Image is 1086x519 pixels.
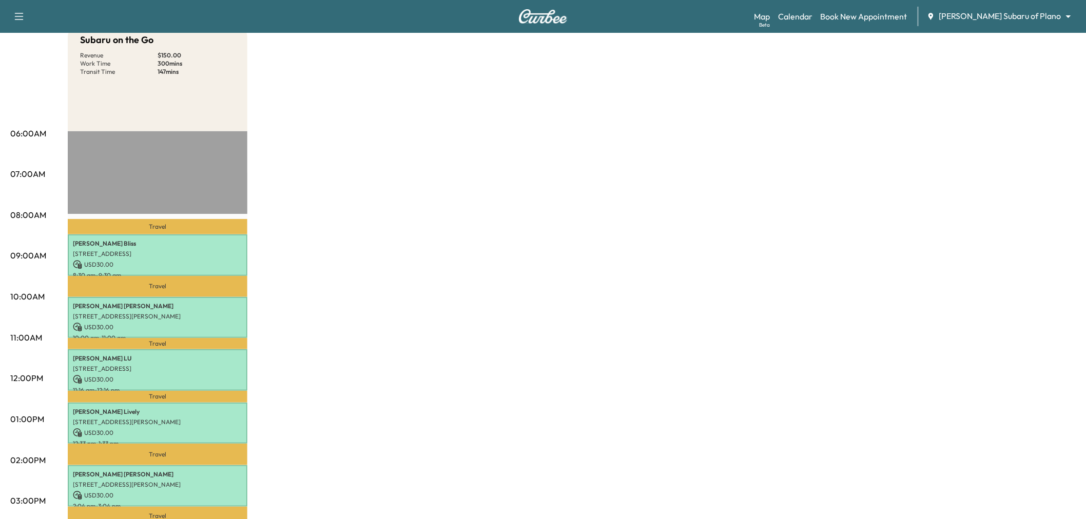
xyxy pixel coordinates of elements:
[73,375,242,384] p: USD 30.00
[778,10,812,23] a: Calendar
[73,260,242,269] p: USD 30.00
[73,334,242,342] p: 10:00 am - 11:00 am
[10,209,46,221] p: 08:00AM
[68,444,247,465] p: Travel
[10,494,46,507] p: 03:00PM
[73,491,242,500] p: USD 30.00
[10,454,46,466] p: 02:00PM
[73,250,242,258] p: [STREET_ADDRESS]
[73,470,242,478] p: [PERSON_NAME] [PERSON_NAME]
[73,365,242,373] p: [STREET_ADDRESS]
[80,59,158,68] p: Work Time
[73,428,242,437] p: USD 30.00
[68,219,247,235] p: Travel
[73,481,242,489] p: [STREET_ADDRESS][PERSON_NAME]
[10,127,46,139] p: 06:00AM
[73,354,242,363] p: [PERSON_NAME] LU
[10,413,44,425] p: 01:00PM
[158,59,235,68] p: 300 mins
[759,21,770,29] div: Beta
[158,51,235,59] p: $ 150.00
[68,276,247,296] p: Travel
[73,302,242,310] p: [PERSON_NAME] [PERSON_NAME]
[10,168,45,180] p: 07:00AM
[80,51,158,59] p: Revenue
[10,249,46,262] p: 09:00AM
[754,10,770,23] a: MapBeta
[518,9,568,24] img: Curbee Logo
[10,290,45,303] p: 10:00AM
[73,312,242,321] p: [STREET_ADDRESS][PERSON_NAME]
[821,10,907,23] a: Book New Appointment
[73,440,242,448] p: 12:33 pm - 1:33 pm
[73,502,242,510] p: 2:04 pm - 3:04 pm
[73,323,242,332] p: USD 30.00
[68,391,247,403] p: Travel
[80,33,153,47] h5: Subaru on the Go
[68,338,247,349] p: Travel
[73,418,242,426] p: [STREET_ADDRESS][PERSON_NAME]
[158,68,235,76] p: 147 mins
[73,271,242,280] p: 8:30 am - 9:30 am
[10,372,43,384] p: 12:00PM
[73,239,242,248] p: [PERSON_NAME] Bliss
[73,386,242,394] p: 11:16 am - 12:16 pm
[10,331,42,344] p: 11:00AM
[80,68,158,76] p: Transit Time
[73,408,242,416] p: [PERSON_NAME] Lively
[939,10,1061,22] span: [PERSON_NAME] Subaru of Plano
